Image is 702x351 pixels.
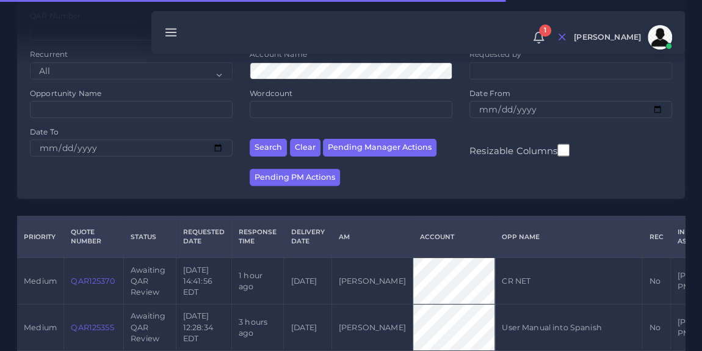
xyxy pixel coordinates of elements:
td: [PERSON_NAME] [331,257,413,304]
a: [PERSON_NAME]avatar [568,25,676,50]
th: Account [413,216,494,258]
td: 1 hour ago [231,257,283,304]
span: [PERSON_NAME] [574,34,641,42]
a: QAR125355 [71,323,114,332]
button: Search [250,139,287,157]
td: CR NET [495,257,642,304]
button: Pending Manager Actions [323,139,436,157]
span: medium [24,276,57,286]
label: Resizable Columns [469,142,570,158]
td: [DATE] 12:28:34 EDT [176,305,231,351]
td: No [642,257,670,304]
td: [DATE] 14:41:56 EDT [176,257,231,304]
th: Quote Number [64,216,124,258]
img: avatar [648,25,672,50]
label: Opportunity Name [30,88,101,98]
th: REC [642,216,670,258]
td: [DATE] [284,257,331,304]
td: Awaiting QAR Review [123,305,176,351]
td: [DATE] [284,305,331,351]
label: Wordcount [250,88,292,98]
th: Response Time [231,216,283,258]
a: QAR125370 [71,276,114,286]
label: Date To [30,127,59,137]
th: Status [123,216,176,258]
td: 3 hours ago [231,305,283,351]
span: medium [24,323,57,332]
label: Date From [469,88,510,98]
th: Opp Name [495,216,642,258]
td: [PERSON_NAME] [331,305,413,351]
button: Clear [290,139,320,157]
th: Delivery Date [284,216,331,258]
a: 1 [528,31,549,44]
input: Resizable Columns [557,142,570,158]
td: User Manual into Spanish [495,305,642,351]
th: AM [331,216,413,258]
td: Awaiting QAR Review [123,257,176,304]
button: Pending PM Actions [250,169,340,187]
span: 1 [539,24,551,37]
th: Priority [17,216,64,258]
th: Requested Date [176,216,231,258]
td: No [642,305,670,351]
